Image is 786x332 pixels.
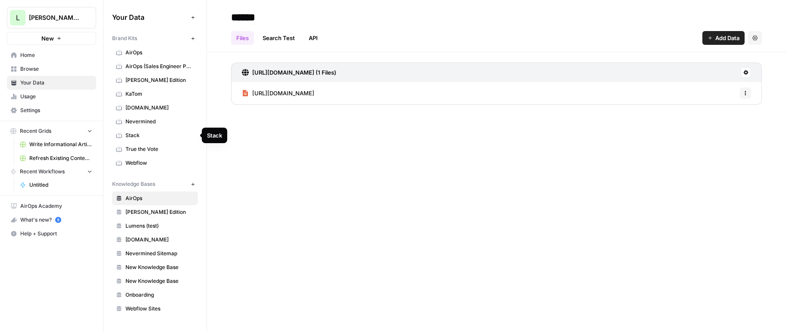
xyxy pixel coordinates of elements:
[125,236,194,244] span: [DOMAIN_NAME]
[20,65,92,73] span: Browse
[20,168,65,175] span: Recent Workflows
[7,103,96,117] a: Settings
[112,34,137,42] span: Brand Kits
[112,260,198,274] a: New Knowledge Base
[112,274,198,288] a: New Knowledge Base
[257,31,300,45] a: Search Test
[112,219,198,233] a: Lumens (test)
[112,46,198,60] a: AirOps
[20,127,51,135] span: Recent Grids
[16,178,96,192] a: Untitled
[7,90,96,103] a: Usage
[29,181,92,189] span: Untitled
[125,277,194,285] span: New Knowledge Base
[16,13,20,23] span: L
[29,154,92,162] span: Refresh Existing Content (4)
[112,101,198,115] a: [DOMAIN_NAME]
[7,213,96,226] div: What's new?
[16,151,96,165] a: Refresh Existing Content (4)
[112,247,198,260] a: Nevermined Sitemap
[125,222,194,230] span: Lumens (test)
[112,115,198,128] a: Nevermined
[252,68,336,77] h3: [URL][DOMAIN_NAME] (1 Files)
[20,230,92,238] span: Help + Support
[125,194,194,202] span: AirOps
[7,165,96,178] button: Recent Workflows
[112,233,198,247] a: [DOMAIN_NAME]
[715,34,739,42] span: Add Data
[125,118,194,125] span: Nevermined
[20,79,92,87] span: Your Data
[304,31,323,45] a: API
[252,89,314,97] span: [URL][DOMAIN_NAME]
[112,73,198,87] a: [PERSON_NAME] Edition
[125,250,194,257] span: Nevermined Sitemap
[16,138,96,151] a: Write Informational Article
[112,302,198,316] a: Webflow Sites
[112,191,198,205] a: AirOps
[125,104,194,112] span: [DOMAIN_NAME]
[29,141,92,148] span: Write Informational Article
[41,34,54,43] span: New
[20,93,92,100] span: Usage
[125,263,194,271] span: New Knowledge Base
[57,218,59,222] text: 5
[7,199,96,213] a: AirOps Academy
[125,49,194,56] span: AirOps
[112,180,155,188] span: Knowledge Bases
[7,76,96,90] a: Your Data
[112,12,188,22] span: Your Data
[112,156,198,170] a: Webflow
[20,51,92,59] span: Home
[125,132,194,139] span: Stack
[231,31,254,45] a: Files
[112,60,198,73] a: AirOps (Sales Engineer POV)
[125,159,194,167] span: Webflow
[7,213,96,227] button: What's new? 5
[7,7,96,28] button: Workspace: Lily's AirCraft
[242,82,314,104] a: [URL][DOMAIN_NAME]
[125,76,194,84] span: [PERSON_NAME] Edition
[7,227,96,241] button: Help + Support
[242,63,336,82] a: [URL][DOMAIN_NAME] (1 Files)
[112,205,198,219] a: [PERSON_NAME] Edition
[125,305,194,313] span: Webflow Sites
[20,106,92,114] span: Settings
[125,291,194,299] span: Onboarding
[7,62,96,76] a: Browse
[125,145,194,153] span: True the Vote
[20,202,92,210] span: AirOps Academy
[7,48,96,62] a: Home
[7,125,96,138] button: Recent Grids
[112,288,198,302] a: Onboarding
[112,142,198,156] a: True the Vote
[112,128,198,142] a: Stack
[125,208,194,216] span: [PERSON_NAME] Edition
[125,90,194,98] span: KaTom
[7,32,96,45] button: New
[112,87,198,101] a: KaTom
[702,31,745,45] button: Add Data
[29,13,81,22] span: [PERSON_NAME]'s AirCraft
[55,217,61,223] a: 5
[125,63,194,70] span: AirOps (Sales Engineer POV)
